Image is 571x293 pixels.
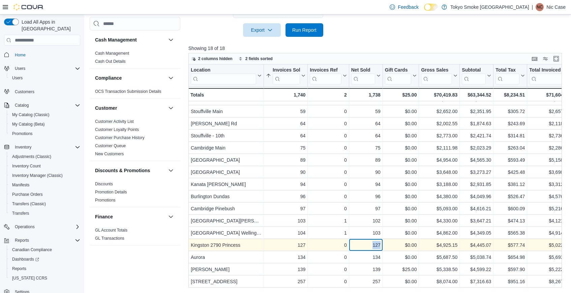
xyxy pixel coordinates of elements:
div: Net Sold [351,67,375,84]
span: Manifests [9,181,80,189]
a: Promotions [9,130,35,138]
span: My Catalog (Beta) [9,120,80,128]
h3: Finance [95,213,113,220]
span: Export [247,23,277,37]
span: Promotions [9,130,80,138]
div: Nic Case [536,3,544,11]
button: Enter fullscreen [552,55,560,63]
span: Customer Activity List [95,119,134,124]
a: GL Transactions [95,236,124,241]
a: Customer Loyalty Points [95,127,139,132]
button: 2 columns hidden [189,55,235,63]
div: $526.47 [495,193,525,201]
div: 64 [266,132,305,140]
div: $4,380.00 [421,193,457,201]
div: $593.49 [495,156,525,164]
div: 0 [310,144,347,152]
span: Customers [12,87,80,96]
div: $425.48 [495,168,525,177]
div: $4,330.00 [421,217,457,225]
button: Catalog [12,101,31,109]
button: Total Tax [495,67,525,84]
span: Home [12,50,80,59]
a: New Customers [95,152,124,156]
a: GL Account Totals [95,228,127,233]
button: My Catalog (Classic) [7,110,83,119]
span: Purchase Orders [12,192,43,197]
div: $3,698.75 [529,168,570,177]
button: Subtotal [462,67,491,84]
button: Users [12,64,28,73]
button: Manifests [7,180,83,190]
div: 103 [266,217,305,225]
p: Nic Case [546,3,566,11]
div: $2,773.00 [421,132,457,140]
span: Purchase Orders [9,190,80,198]
div: $4,954.00 [421,156,457,164]
button: Transfers [7,209,83,218]
div: [PERSON_NAME] Rd [191,120,262,128]
span: Cash Management [95,51,129,56]
span: Inventory Manager (Classic) [9,171,80,180]
div: $4,121.34 [529,217,570,225]
span: Reports [12,236,80,244]
a: Customer Purchase History [95,135,145,140]
span: GL Transactions [95,236,124,241]
p: Tokyo Smoke [GEOGRAPHIC_DATA] [450,3,529,11]
button: Keyboard shortcuts [531,55,539,63]
span: GL Account Totals [95,228,127,233]
div: Subtotal [462,67,486,84]
div: 97 [351,205,381,213]
div: $305.72 [495,108,525,116]
div: Discounts & Promotions [90,180,180,207]
button: Customers [1,87,83,97]
div: $0.00 [385,193,417,201]
button: Purchase Orders [7,190,83,199]
button: Cash Management [95,36,166,43]
span: Operations [15,224,35,230]
div: $565.38 [495,229,525,237]
button: Adjustments (Classic) [7,152,83,161]
button: Invoices Sold [266,67,305,84]
div: Cambridge Pinebush [191,205,262,213]
div: $70,419.83 [421,91,457,99]
button: Export [243,23,281,37]
div: 90 [351,168,381,177]
div: $4,862.00 [421,229,457,237]
a: Promotions [95,198,116,203]
button: 2 fields sorted [236,55,275,63]
h3: Discounts & Promotions [95,167,150,174]
span: OCS Transaction Submission Details [95,89,161,94]
div: 0 [310,132,347,140]
div: $3,312.97 [529,181,570,189]
div: $0.00 [385,229,417,237]
span: Promotion Details [95,189,127,195]
div: $5,093.00 [421,205,457,213]
a: My Catalog (Beta) [9,120,48,128]
button: Inventory [1,142,83,152]
button: Run Report [285,23,323,37]
span: Transfers [9,209,80,217]
span: Transfers [12,211,29,216]
button: Net Sold [351,67,381,84]
div: 64 [351,132,381,140]
div: Gross Sales [421,67,452,84]
div: $2,118.32 [529,120,570,128]
div: $3,188.00 [421,181,457,189]
button: [US_STATE] CCRS [7,273,83,283]
button: Operations [12,223,37,231]
div: Burlington Dundas [191,193,262,201]
span: Adjustments (Classic) [9,153,80,161]
div: [GEOGRAPHIC_DATA] [191,156,262,164]
span: Inventory Manager (Classic) [12,173,63,178]
div: 75 [351,144,381,152]
button: Discounts & Promotions [167,166,175,175]
div: $4,576.43 [529,193,570,201]
div: $2,421.74 [462,132,491,140]
a: Canadian Compliance [9,246,55,254]
button: Operations [1,222,83,232]
a: [US_STATE] CCRS [9,274,50,282]
div: $3,273.27 [462,168,491,177]
div: Cambridge Main [191,144,262,152]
